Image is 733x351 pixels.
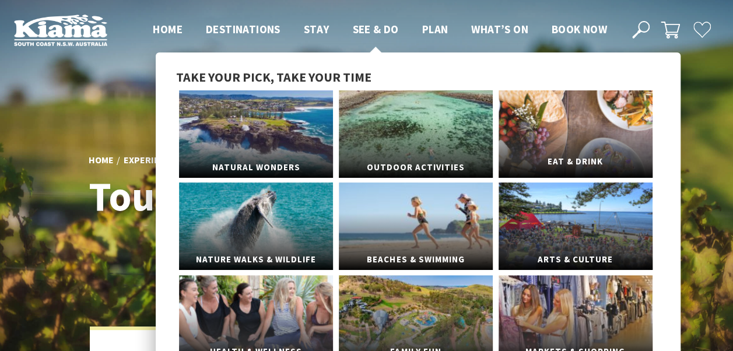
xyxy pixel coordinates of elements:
[179,157,333,178] span: Natural Wonders
[179,249,333,271] span: Nature Walks & Wildlife
[153,22,183,36] span: Home
[552,22,607,36] span: Book now
[176,69,371,85] span: Take your pick, take your time
[89,174,418,219] h1: Tours
[471,22,528,36] span: What’s On
[124,154,177,167] a: Experience
[339,157,493,178] span: Outdoor Activities
[499,249,653,271] span: Arts & Culture
[304,22,329,36] span: Stay
[339,249,493,271] span: Beaches & Swimming
[89,154,114,167] a: Home
[352,22,398,36] span: See & Do
[422,22,448,36] span: Plan
[499,151,653,173] span: Eat & Drink
[206,22,280,36] span: Destinations
[14,14,107,46] img: Kiama Logo
[141,20,619,40] nav: Main Menu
